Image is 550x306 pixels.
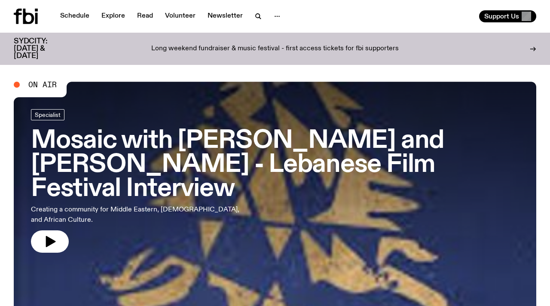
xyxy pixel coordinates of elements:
[484,12,519,20] span: Support Us
[160,10,201,22] a: Volunteer
[479,10,536,22] button: Support Us
[31,129,519,201] h3: Mosaic with [PERSON_NAME] and [PERSON_NAME] - Lebanese Film Festival Interview
[96,10,130,22] a: Explore
[14,38,69,60] h3: SYDCITY: [DATE] & [DATE]
[31,109,64,120] a: Specialist
[55,10,95,22] a: Schedule
[202,10,248,22] a: Newsletter
[31,109,519,252] a: Mosaic with [PERSON_NAME] and [PERSON_NAME] - Lebanese Film Festival InterviewCreating a communit...
[35,111,61,118] span: Specialist
[132,10,158,22] a: Read
[31,205,251,225] p: Creating a community for Middle Eastern, [DEMOGRAPHIC_DATA], and African Culture.
[28,81,57,89] span: On Air
[151,45,399,53] p: Long weekend fundraiser & music festival - first access tickets for fbi supporters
